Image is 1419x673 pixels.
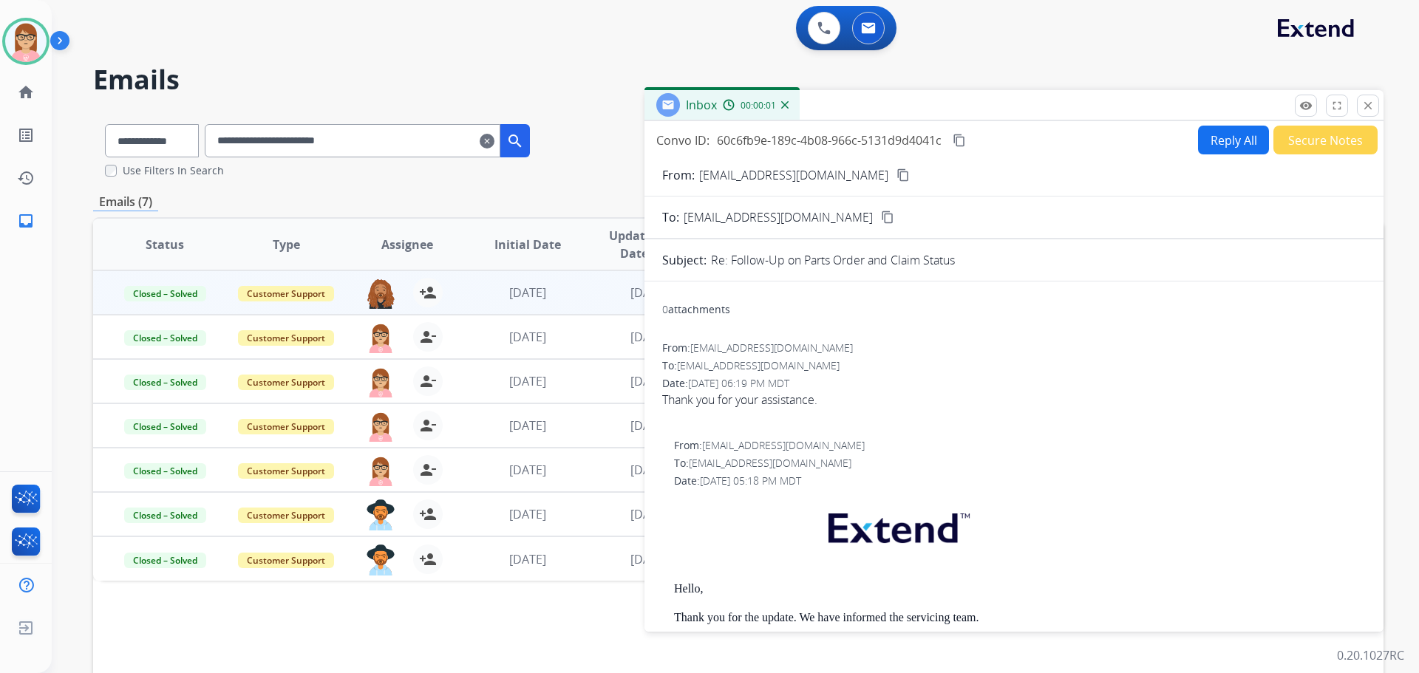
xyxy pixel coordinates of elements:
div: To: [662,358,1366,373]
img: agent-avatar [366,322,395,353]
h2: Emails [93,65,1384,95]
span: [EMAIL_ADDRESS][DOMAIN_NAME] [684,208,873,226]
span: [DATE] [630,551,667,567]
span: Inbox [686,97,717,113]
span: [DATE] [509,329,546,345]
span: 0 [662,302,668,316]
img: agent-avatar [366,278,395,309]
mat-icon: person_add [419,505,437,523]
label: Use Filters In Search [123,163,224,178]
span: Customer Support [238,375,334,390]
span: Closed – Solved [124,463,206,479]
mat-icon: fullscreen [1330,99,1344,112]
img: agent-avatar [366,366,395,397]
span: [DATE] [630,284,667,301]
img: agent-avatar [366,544,395,575]
mat-icon: content_copy [953,134,966,147]
span: [EMAIL_ADDRESS][DOMAIN_NAME] [677,358,840,372]
span: [DATE] [509,417,546,434]
img: extend.png [810,496,984,554]
span: Customer Support [238,419,334,434]
div: From: [662,341,1366,355]
p: Convo ID: [656,131,709,149]
span: Closed – Solved [124,286,206,301]
mat-icon: content_copy [896,168,910,182]
p: Emails (7) [93,193,158,211]
p: 0.20.1027RC [1337,646,1404,664]
mat-icon: home [17,83,35,101]
div: From: [674,438,1366,453]
span: [DATE] [630,329,667,345]
span: [EMAIL_ADDRESS][DOMAIN_NAME] [690,341,853,355]
button: Secure Notes [1273,126,1378,154]
img: agent-avatar [366,499,395,530]
span: Initial Date [494,236,561,253]
div: attachments [662,302,730,317]
mat-icon: content_copy [881,211,894,224]
span: [DATE] [630,373,667,389]
span: Status [146,236,184,253]
img: agent-avatar [366,411,395,442]
p: To: [662,208,679,226]
span: Customer Support [238,508,334,523]
span: Customer Support [238,286,334,301]
mat-icon: person_remove [419,417,437,434]
button: Reply All [1198,126,1269,154]
span: [DATE] [509,373,546,389]
span: [DATE] [630,506,667,522]
span: [EMAIL_ADDRESS][DOMAIN_NAME] [702,438,865,452]
span: [DATE] [630,462,667,478]
mat-icon: person_add [419,550,437,568]
span: Type [273,236,300,253]
div: Date: [674,474,1366,488]
span: Closed – Solved [124,553,206,568]
span: [DATE] 05:18 PM MDT [700,474,801,488]
mat-icon: history [17,169,35,187]
mat-icon: close [1361,99,1375,112]
mat-icon: list_alt [17,126,35,144]
mat-icon: inbox [17,212,35,230]
mat-icon: remove_red_eye [1299,99,1313,112]
span: Updated Date [601,227,668,262]
span: Closed – Solved [124,508,206,523]
span: Assignee [381,236,433,253]
p: Subject: [662,251,707,269]
span: [DATE] 06:19 PM MDT [688,376,789,390]
span: 00:00:01 [741,100,776,112]
span: Closed – Solved [124,330,206,346]
div: To: [674,456,1366,471]
div: Date: [662,376,1366,391]
p: Re: Follow-Up on Parts Order and Claim Status [711,251,955,269]
mat-icon: clear [480,132,494,150]
span: [DATE] [630,417,667,434]
span: [DATE] [509,551,546,567]
img: agent-avatar [366,455,395,486]
span: Customer Support [238,330,334,346]
span: [DATE] [509,284,546,301]
mat-icon: person_remove [419,328,437,346]
span: Customer Support [238,553,334,568]
p: Thank you for the update. We have informed the servicing team. [674,611,1366,624]
span: [DATE] [509,506,546,522]
span: Customer Support [238,463,334,479]
span: 60c6fb9e-189c-4b08-966c-5131d9d4041c [717,132,942,148]
p: [EMAIL_ADDRESS][DOMAIN_NAME] [699,166,888,184]
p: From: [662,166,695,184]
p: Hello, [674,582,1366,595]
span: Closed – Solved [124,375,206,390]
img: avatar [5,21,47,62]
mat-icon: search [506,132,524,150]
span: [EMAIL_ADDRESS][DOMAIN_NAME] [689,456,851,470]
span: Closed – Solved [124,419,206,434]
mat-icon: person_remove [419,461,437,479]
div: Thank you for your assistance. [662,391,1366,409]
span: [DATE] [509,462,546,478]
mat-icon: person_remove [419,372,437,390]
mat-icon: person_add [419,284,437,301]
